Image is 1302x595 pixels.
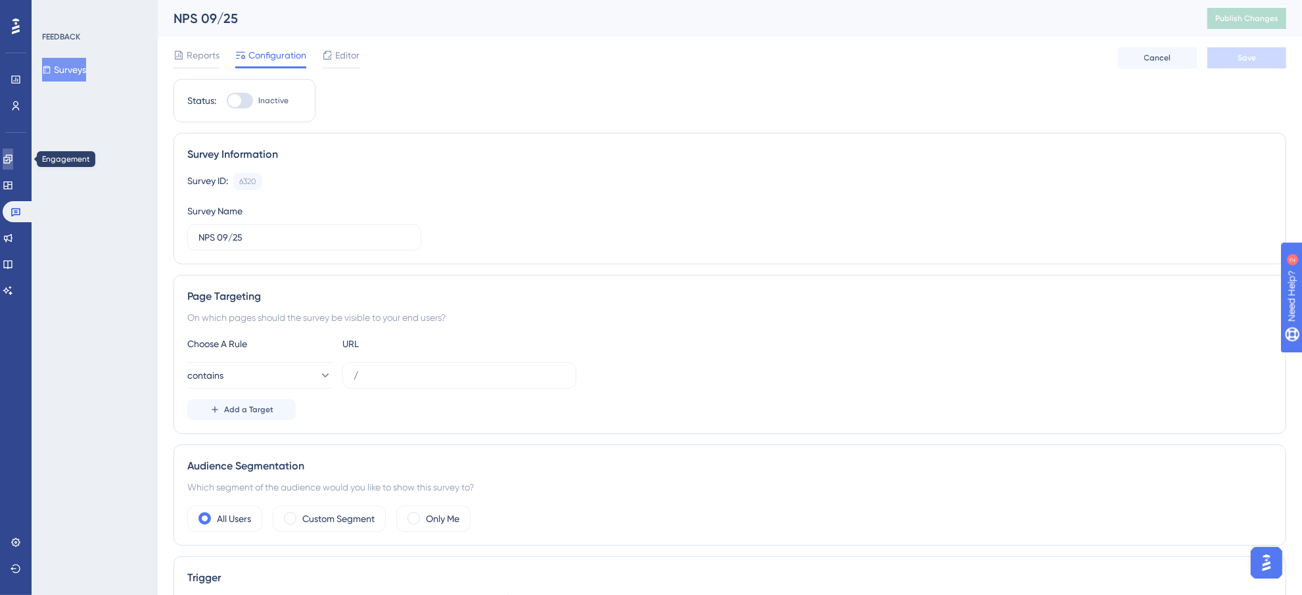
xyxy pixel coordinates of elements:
[302,511,375,527] label: Custom Segment
[91,7,95,17] div: 2
[1247,543,1286,583] iframe: UserGuiding AI Assistant Launcher
[335,47,360,63] span: Editor
[187,47,220,63] span: Reports
[198,230,410,245] input: Type your Survey name
[187,310,1272,325] div: On which pages should the survey be visible to your end users?
[239,176,256,187] div: 6320
[1144,53,1171,63] span: Cancel
[31,3,82,19] span: Need Help?
[342,336,487,352] div: URL
[1207,8,1286,29] button: Publish Changes
[1215,13,1278,24] span: Publish Changes
[187,147,1272,162] div: Survey Information
[217,511,251,527] label: All Users
[187,368,223,383] span: contains
[42,58,86,82] button: Surveys
[187,203,243,219] div: Survey Name
[224,404,273,415] span: Add a Target
[187,458,1272,474] div: Audience Segmentation
[187,479,1272,495] div: Which segment of the audience would you like to show this survey to?
[187,93,216,108] div: Status:
[354,368,565,383] input: yourwebsite.com/path
[174,9,1174,28] div: NPS 09/25
[187,570,1272,586] div: Trigger
[187,173,228,190] div: Survey ID:
[258,95,289,106] span: Inactive
[187,289,1272,304] div: Page Targeting
[187,399,296,420] button: Add a Target
[1207,47,1286,68] button: Save
[187,362,332,389] button: contains
[248,47,306,63] span: Configuration
[426,511,459,527] label: Only Me
[1118,47,1197,68] button: Cancel
[187,336,332,352] div: Choose A Rule
[1238,53,1256,63] span: Save
[42,32,80,42] div: FEEDBACK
